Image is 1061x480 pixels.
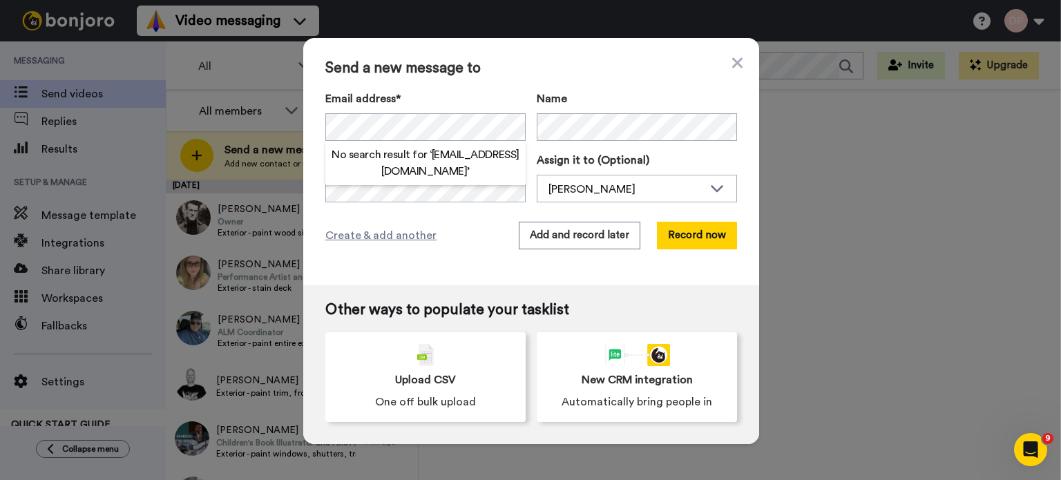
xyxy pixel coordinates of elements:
[604,344,670,366] div: animation
[582,372,693,388] span: New CRM integration
[657,222,737,249] button: Record now
[395,372,456,388] span: Upload CSV
[325,60,737,77] span: Send a new message to
[417,344,434,366] img: csv-grey.png
[1042,433,1053,444] span: 9
[537,90,567,107] span: Name
[1014,433,1047,466] iframe: Intercom live chat
[519,222,640,249] button: Add and record later
[325,227,437,244] span: Create & add another
[537,152,737,169] label: Assign it to (Optional)
[548,181,703,198] div: [PERSON_NAME]
[375,394,476,410] span: One off bulk upload
[325,302,737,318] span: Other ways to populate your tasklist
[325,146,526,180] h2: No search result for ‘ [EMAIL_ADDRESS][DOMAIN_NAME] ’
[325,90,526,107] label: Email address*
[562,394,712,410] span: Automatically bring people in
